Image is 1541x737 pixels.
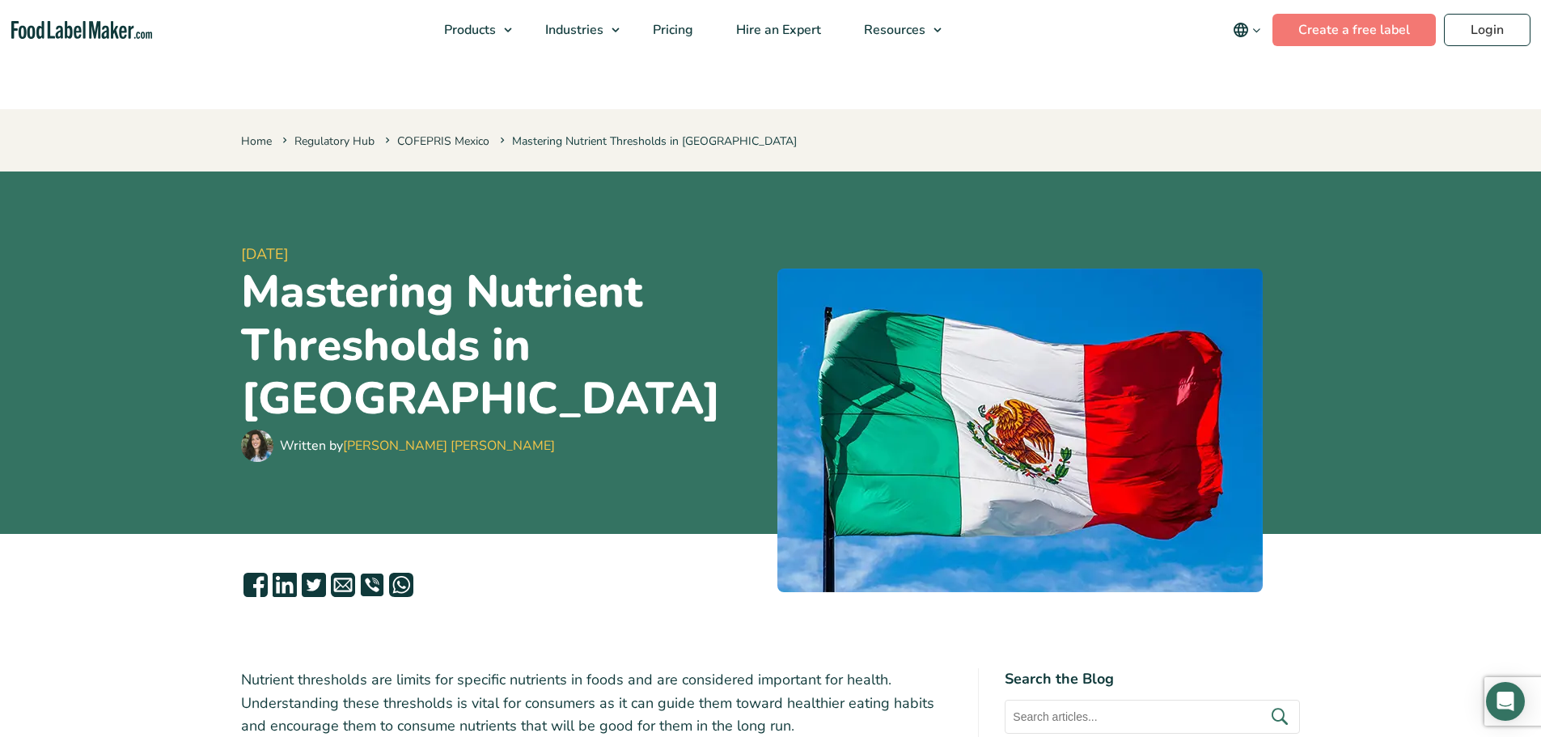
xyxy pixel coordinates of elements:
[241,265,764,426] h1: Mastering Nutrient Thresholds in [GEOGRAPHIC_DATA]
[648,21,695,39] span: Pricing
[731,21,823,39] span: Hire an Expert
[280,436,555,455] div: Written by
[294,133,375,149] a: Regulatory Hub
[241,430,273,462] img: Maria Abi Hanna - Food Label Maker
[439,21,497,39] span: Products
[540,21,605,39] span: Industries
[343,437,555,455] a: [PERSON_NAME] [PERSON_NAME]
[1486,682,1525,721] div: Open Intercom Messenger
[1005,700,1300,734] input: Search articles...
[1272,14,1436,46] a: Create a free label
[859,21,927,39] span: Resources
[497,133,797,149] span: Mastering Nutrient Thresholds in [GEOGRAPHIC_DATA]
[241,133,272,149] a: Home
[397,133,489,149] a: COFEPRIS Mexico
[241,244,764,265] span: [DATE]
[1005,668,1300,690] h4: Search the Blog
[1444,14,1530,46] a: Login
